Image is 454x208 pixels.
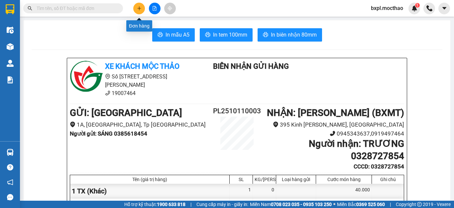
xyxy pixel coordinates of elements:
[416,3,418,8] span: 1
[124,201,185,208] span: Hỗ trợ kỹ thuật:
[213,31,247,39] span: In tem 100mm
[7,43,14,50] img: warehouse-icon
[253,184,276,199] div: 0
[441,5,447,11] span: caret-down
[318,177,370,182] div: Cước món hàng
[7,60,14,67] img: warehouse-icon
[70,61,103,94] img: logo.jpg
[337,201,385,208] span: Miền Bắc
[250,201,332,208] span: Miền Nam
[209,106,265,117] h2: PL2510110003
[70,120,209,129] li: 1A, [GEOGRAPHIC_DATA], Tp [GEOGRAPHIC_DATA]
[278,177,314,182] div: Loại hàng gửi
[271,202,332,207] strong: 0708 023 035 - 0935 103 250
[7,179,13,185] span: notification
[255,177,274,182] div: KG/[PERSON_NAME]
[366,4,408,12] span: bxpl.mocthao
[316,184,372,199] div: 40.000
[271,31,317,39] span: In biên nhận 80mm
[166,31,189,39] span: In mẫu A5
[200,28,253,42] button: printerIn tem 100mm
[265,129,404,138] li: 0945343637,0919497464
[265,120,404,129] li: 395 Kinh [PERSON_NAME], [GEOGRAPHIC_DATA]
[168,6,172,11] span: aim
[438,3,450,14] button: caret-down
[417,202,422,207] span: copyright
[105,74,110,79] span: environment
[190,201,191,208] span: |
[7,27,14,34] img: warehouse-icon
[152,6,157,11] span: file-add
[70,107,182,118] b: GỬI : [GEOGRAPHIC_DATA]
[354,163,404,170] b: CCCD : 0328727854
[7,164,13,170] span: question-circle
[230,184,253,199] div: 1
[133,3,145,14] button: plus
[263,32,268,38] span: printer
[158,32,163,38] span: printer
[205,32,210,38] span: printer
[213,62,289,70] b: Biên Nhận Gửi Hàng
[37,5,115,12] input: Tìm tên, số ĐT hoặc mã đơn
[7,149,14,156] img: warehouse-icon
[426,5,432,11] img: phone-icon
[149,3,161,14] button: file-add
[330,131,335,136] span: phone
[267,107,404,118] b: NHẬN : [PERSON_NAME] (BXMT)
[70,122,75,127] span: environment
[390,201,391,208] span: |
[152,28,195,42] button: printerIn mẫu A5
[105,62,179,70] b: Xe khách Mộc Thảo
[28,6,32,11] span: search
[70,72,193,89] li: Số [STREET_ADDRESS][PERSON_NAME]
[70,89,193,97] li: 19007464
[126,20,152,32] div: Đơn hàng
[72,177,228,182] div: Tên (giá trị hàng)
[105,90,110,96] span: phone
[273,122,279,127] span: environment
[7,76,14,83] img: solution-icon
[258,28,322,42] button: printerIn biên nhận 80mm
[356,202,385,207] strong: 0369 525 060
[415,3,420,8] sup: 1
[70,184,230,199] div: 1 TX (Khác)
[231,177,251,182] div: SL
[164,3,176,14] button: aim
[309,138,404,161] b: Người nhận : TRƯƠNG 0328727854
[7,194,13,200] span: message
[411,5,417,11] img: icon-new-feature
[6,4,14,14] img: logo-vxr
[374,177,402,182] div: Ghi chú
[333,203,335,206] span: ⚪️
[70,130,147,137] b: Người gửi : SÁNG 0385618454
[157,202,185,207] strong: 1900 633 818
[196,201,248,208] span: Cung cấp máy in - giấy in:
[137,6,142,11] span: plus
